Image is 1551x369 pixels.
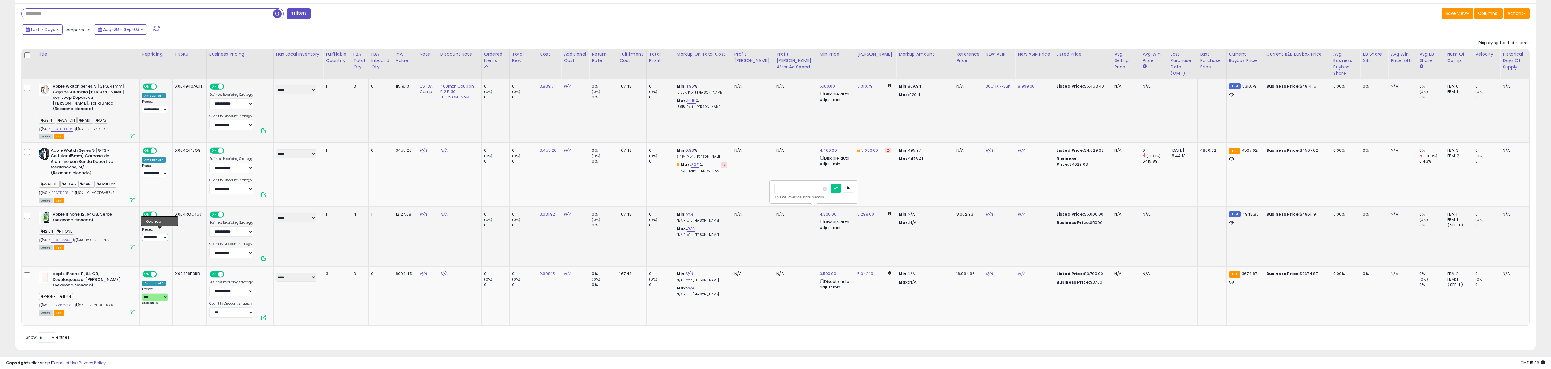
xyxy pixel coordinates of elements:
a: B07ZPJW2XH [51,303,73,308]
a: 16.16 [687,98,696,104]
div: N/A [1503,212,1525,217]
span: OFF [156,84,166,89]
label: Business Repricing Strategy: [209,280,253,285]
small: (0%) [649,89,658,94]
label: Business Repricing Strategy: [209,221,253,225]
div: N/A [1503,84,1525,89]
div: Markup on Total Cost [677,51,729,57]
small: (0%) [592,153,600,158]
div: $4507.62 [1266,148,1326,153]
div: 0% [592,84,617,89]
b: Max: [677,98,687,103]
a: B0CTD9B3HB [51,190,73,195]
div: 0% [592,95,617,100]
a: 5,100.00 [820,83,835,89]
a: 5,342.19 [857,271,873,277]
span: OFF [223,84,233,89]
p: 6.48% Profit [PERSON_NAME] [677,155,727,159]
b: Max: [681,162,691,167]
div: 1 [326,212,346,217]
b: Min: [677,147,686,153]
div: Cost [540,51,559,57]
div: 0 [1475,148,1500,153]
div: 0 [484,84,509,89]
div: 6415.89 [1143,159,1168,164]
a: 20.11 [691,162,699,168]
div: 0% [1419,148,1445,153]
div: 0% [1363,212,1383,217]
div: 11519.13 [396,84,412,89]
div: 0 [512,84,537,89]
strong: Min: [899,83,908,89]
th: CSV column name: cust_attr_2_Has Local Inventory [273,49,323,79]
div: $4814.15 [1266,84,1326,89]
a: 4,400.00 [820,147,837,153]
a: N/A [1018,147,1025,153]
a: N/A [440,211,448,217]
div: Avg. Business Buybox Share [1333,51,1358,77]
strong: Min: [899,147,908,153]
div: N/A [1114,148,1135,153]
div: Repricing [142,51,170,57]
div: Avg BB Share [1419,51,1442,64]
div: 0 [484,148,509,153]
div: 6.43% [1419,159,1445,164]
span: Cellular [95,181,116,188]
div: 0 [1475,95,1500,100]
span: Compared to: [64,27,92,33]
th: CSV column name: cust_attr_3_NEW ASIN [983,49,1015,79]
div: Additional Cost [564,51,587,64]
div: BB Share 24h. [1363,51,1386,64]
div: 0 [512,159,537,164]
div: Title [37,51,137,57]
div: 4860.32 [1200,148,1221,153]
div: Current Buybox Price [1229,51,1261,64]
div: FBA Total Qty [353,51,366,70]
span: Last 7 Days [31,26,55,33]
span: ON [210,84,218,89]
div: N/A [776,148,812,153]
strong: Max: [899,92,909,98]
div: 0 [1475,159,1500,164]
div: FBA: 1 [1447,212,1468,217]
div: Inv. value [396,51,415,64]
div: 1 [353,148,364,153]
strong: Max: [899,156,909,162]
a: Terms of Use [52,360,78,366]
div: Last Purchase Date (GMT) [1171,51,1195,77]
div: N/A [1114,212,1135,217]
div: Discount Note [440,51,479,57]
div: $4,629.03 [1057,148,1107,153]
div: 3 [353,84,364,89]
th: CSV column name: cust_attr_5_Discount Note [438,49,481,79]
div: 0 [484,159,509,164]
th: CSV column name: cust_attr_1_New ASIN Price [1015,49,1054,79]
div: Fulfillment Cost [619,51,644,64]
div: 0% [1419,84,1445,89]
div: X004RQGY5J [175,212,202,217]
div: [DATE] 18:44:13 [1171,148,1193,159]
a: 3,455.26 [540,147,557,153]
a: 3,839.71 [540,83,555,89]
div: 0.00% [1333,84,1356,89]
small: (-100%) [1147,153,1161,158]
div: 0 [1475,212,1500,217]
div: X004GIPZO9 [175,148,202,153]
span: Aug-28 - Sep-03 [103,26,139,33]
small: Avg BB Share. [1419,64,1423,69]
div: FNSKU [175,51,204,57]
div: % [677,162,727,173]
a: N/A [440,147,448,153]
div: 167.48 [619,212,642,217]
i: Calculated using Dynamic Max Price. [888,212,891,216]
div: 0.00% [1333,212,1356,217]
div: Displaying 1 to 4 of 4 items [1478,40,1530,46]
p: 1476.41 [899,156,949,162]
div: Reference Price [956,51,980,64]
a: 3,500.00 [820,271,836,277]
p: 16.75% Profit [PERSON_NAME] [677,169,727,173]
span: S9 45 [60,181,78,188]
small: FBA [1229,148,1240,154]
small: (0%) [512,153,521,158]
div: 0% [1419,212,1445,217]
